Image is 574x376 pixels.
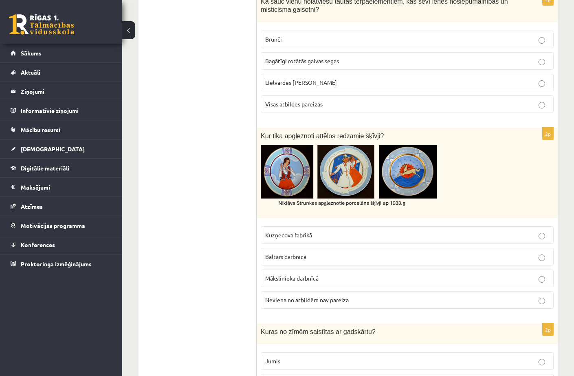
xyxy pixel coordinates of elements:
[21,82,112,101] legend: Ziņojumi
[265,357,280,365] span: Jumis
[265,57,339,64] span: Bagātīgi rotātās galvas segas
[21,126,60,133] span: Mācību resursi
[11,159,112,177] a: Digitālie materiāli
[21,49,42,57] span: Sākums
[265,35,282,43] span: Brunči
[539,254,545,261] input: Baltars darbnīcā
[11,63,112,82] a: Aktuāli
[21,260,92,268] span: Proktoringa izmēģinājums
[21,69,40,76] span: Aktuāli
[265,79,337,86] span: Lielvārdes [PERSON_NAME]
[261,133,384,139] span: Kur tika apgleznoti attēlos redzamie šķīvji?
[265,100,323,108] span: Visas atbildes pareizas
[539,359,545,365] input: Jumis
[11,120,112,139] a: Mācību resursi
[21,101,112,120] legend: Informatīvie ziņojumi
[9,14,74,35] a: Rīgas 1. Tālmācības vidusskola
[261,145,503,210] img: Attēls, kurā ir aplis, māksla, keramikas trauki Mākslīgā intelekta ģenerēts saturs var būt nepare...
[542,323,554,336] p: 2p
[11,254,112,273] a: Proktoringa izmēģinājums
[21,164,69,172] span: Digitālie materiāli
[11,178,112,197] a: Maksājumi
[11,235,112,254] a: Konferences
[539,37,545,44] input: Brunči
[265,296,349,303] span: Neviena no atbildēm nav pareiza
[539,298,545,304] input: Neviena no atbildēm nav pareiza
[539,59,545,65] input: Bagātīgi rotātās galvas segas
[11,139,112,158] a: [DEMOGRAPHIC_DATA]
[265,253,306,260] span: Baltars darbnīcā
[21,241,55,248] span: Konferences
[539,233,545,239] input: Kuzņecova fabrikā
[261,328,376,335] span: Kuras no zīmēm saistītas ar gadskārtu?
[11,44,112,62] a: Sākums
[11,82,112,101] a: Ziņojumi
[21,145,85,153] span: [DEMOGRAPHIC_DATA]
[265,231,312,239] span: Kuzņecova fabrikā
[539,276,545,283] input: Mākslinieka darbnīcā
[11,197,112,216] a: Atzīmes
[265,274,319,282] span: Mākslinieka darbnīcā
[11,216,112,235] a: Motivācijas programma
[21,203,43,210] span: Atzīmes
[539,102,545,108] input: Visas atbildes pareizas
[21,178,112,197] legend: Maksājumi
[21,222,85,229] span: Motivācijas programma
[542,127,554,140] p: 2p
[11,101,112,120] a: Informatīvie ziņojumi
[539,80,545,87] input: Lielvārdes [PERSON_NAME]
